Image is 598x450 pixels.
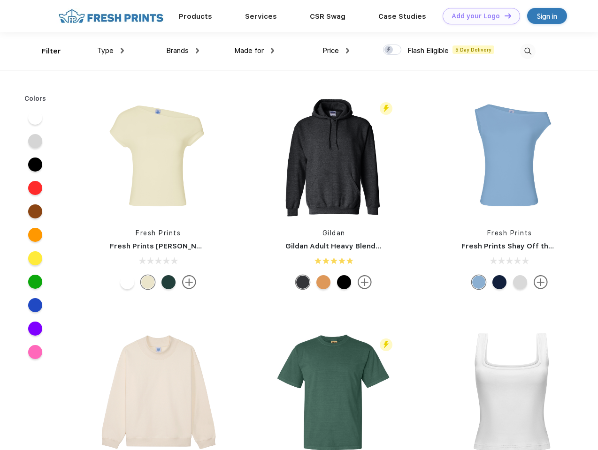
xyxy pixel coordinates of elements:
div: Sign in [537,11,557,22]
div: Light Blue [472,275,486,289]
a: CSR Swag [310,12,345,21]
a: Gildan Adult Heavy Blend 8 Oz. 50/50 Hooded Sweatshirt [285,242,491,250]
a: Fresh Prints [487,229,532,237]
div: White [120,275,134,289]
img: dropdown.png [196,48,199,53]
span: Made for [234,46,264,55]
img: func=resize&h=266 [96,94,221,219]
img: dropdown.png [346,48,349,53]
div: Yellow [141,275,155,289]
img: more.svg [182,275,196,289]
span: 5 Day Delivery [452,45,494,54]
span: Type [97,46,114,55]
div: Navy [492,275,506,289]
img: desktop_search.svg [520,44,536,59]
div: Green [161,275,176,289]
img: func=resize&h=266 [271,94,396,219]
div: Dark Heather [296,275,310,289]
span: Flash Eligible [407,46,449,55]
span: Brands [166,46,189,55]
img: flash_active_toggle.svg [380,102,392,115]
a: Services [245,12,277,21]
img: dropdown.png [121,48,124,53]
a: Gildan [322,229,345,237]
img: DT [505,13,511,18]
a: Fresh Prints [136,229,181,237]
img: func=resize&h=266 [447,94,572,219]
div: Old Gold [316,275,330,289]
div: Colors [17,94,54,104]
a: Sign in [527,8,567,24]
img: flash_active_toggle.svg [380,338,392,351]
div: Add your Logo [452,12,500,20]
img: more.svg [534,275,548,289]
a: Products [179,12,212,21]
img: dropdown.png [271,48,274,53]
div: Filter [42,46,61,57]
div: Ash Grey [513,275,527,289]
div: Black [337,275,351,289]
img: fo%20logo%202.webp [56,8,166,24]
a: Fresh Prints [PERSON_NAME] Off the Shoulder Top [110,242,292,250]
img: more.svg [358,275,372,289]
span: Price [322,46,339,55]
